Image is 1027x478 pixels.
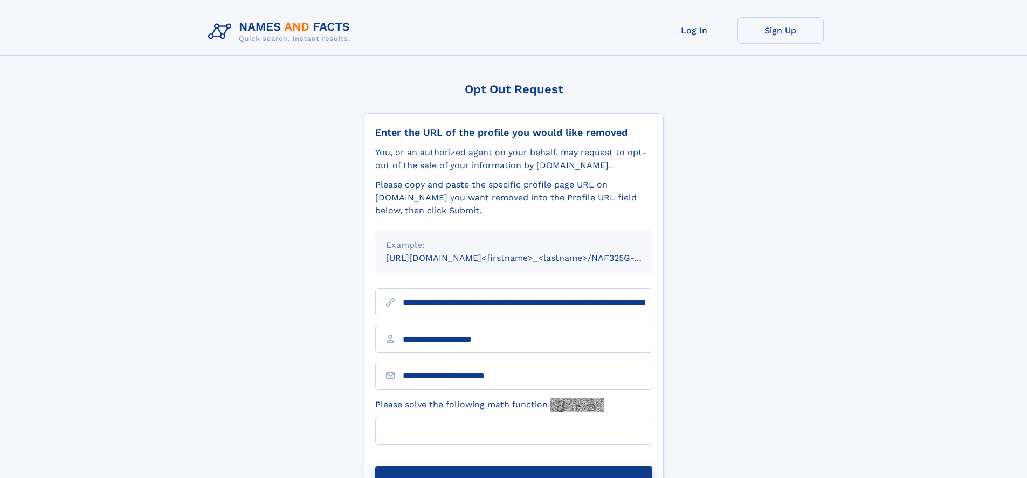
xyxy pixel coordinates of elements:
small: [URL][DOMAIN_NAME]<firstname>_<lastname>/NAF325G-xxxxxxxx [386,253,673,263]
div: You, or an authorized agent on your behalf, may request to opt-out of the sale of your informatio... [375,146,652,172]
a: Sign Up [737,17,824,44]
a: Log In [651,17,737,44]
img: Logo Names and Facts [204,17,359,46]
div: Opt Out Request [364,82,664,96]
div: Please copy and paste the specific profile page URL on [DOMAIN_NAME] you want removed into the Pr... [375,178,652,217]
label: Please solve the following math function: [375,398,604,412]
div: Enter the URL of the profile you would like removed [375,127,652,138]
div: Example: [386,239,642,252]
